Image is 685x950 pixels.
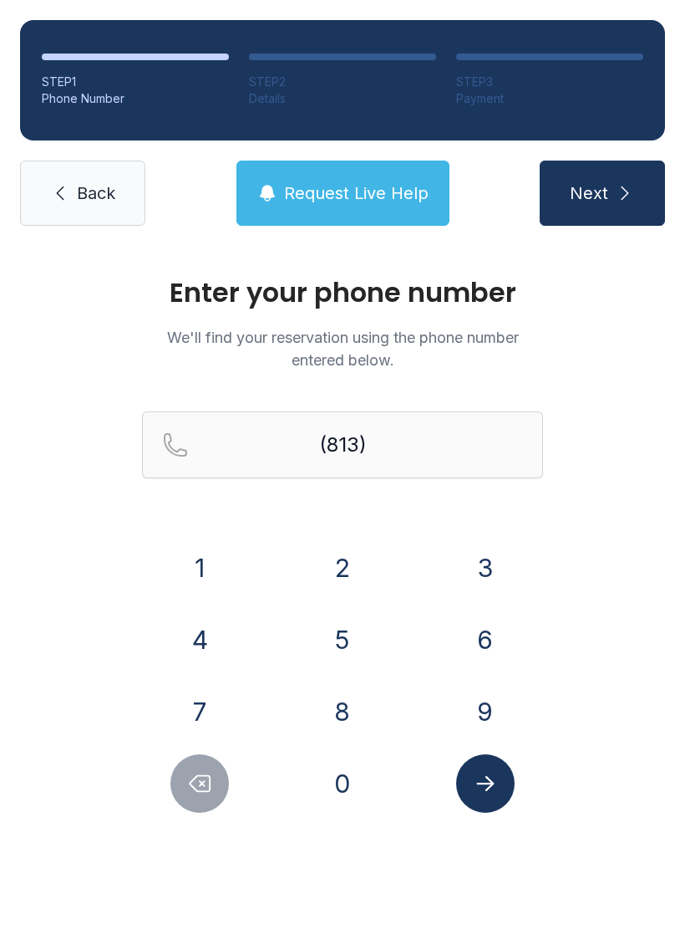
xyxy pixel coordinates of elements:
div: STEP 2 [249,74,436,90]
div: STEP 1 [42,74,229,90]
button: 5 [313,610,372,669]
button: 2 [313,539,372,597]
p: We'll find your reservation using the phone number entered below. [142,326,543,371]
button: 3 [456,539,515,597]
button: 8 [313,682,372,741]
input: Reservation phone number [142,411,543,478]
div: Details [249,90,436,107]
span: Request Live Help [284,181,429,205]
h1: Enter your phone number [142,279,543,306]
button: 0 [313,754,372,813]
span: Next [570,181,608,205]
button: Submit lookup form [456,754,515,813]
div: Payment [456,90,643,107]
button: 1 [170,539,229,597]
div: Phone Number [42,90,229,107]
div: STEP 3 [456,74,643,90]
button: 6 [456,610,515,669]
span: Back [77,181,115,205]
button: 9 [456,682,515,741]
button: 7 [170,682,229,741]
button: Delete number [170,754,229,813]
button: 4 [170,610,229,669]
